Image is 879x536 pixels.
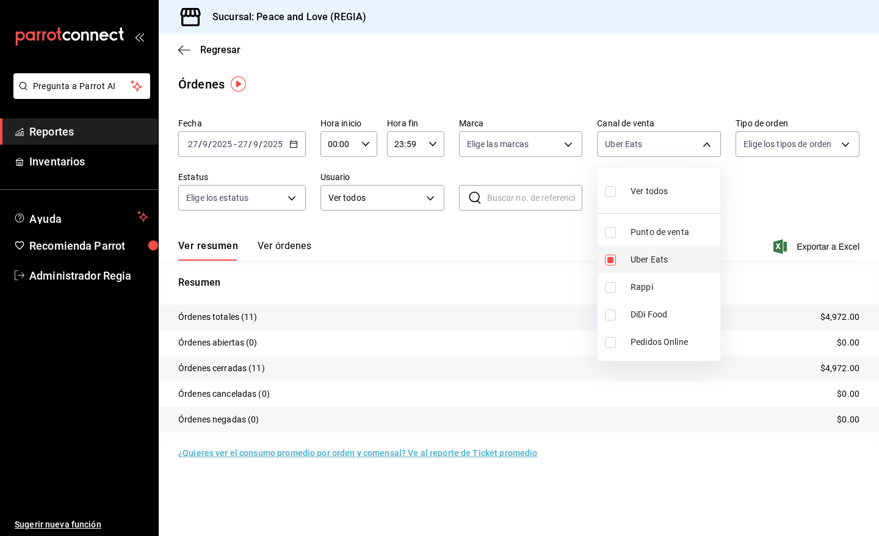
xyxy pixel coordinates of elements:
[231,76,246,92] img: Tooltip marker
[631,226,715,239] span: Punto de venta
[631,253,715,266] span: Uber Eats
[631,185,668,198] span: Ver todos
[631,281,715,294] span: Rappi
[631,308,715,321] span: DiDi Food
[631,336,715,349] span: Pedidos Online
